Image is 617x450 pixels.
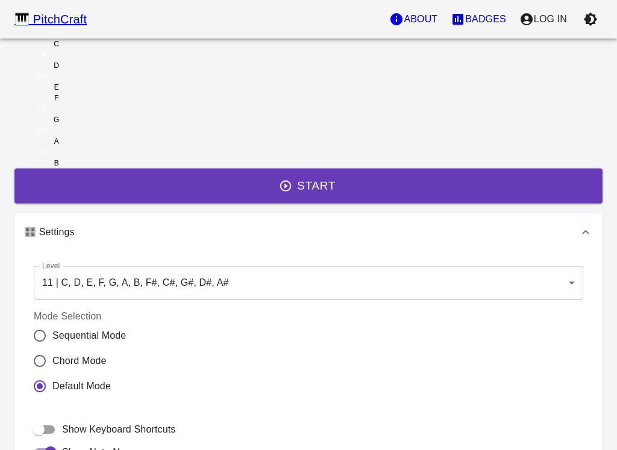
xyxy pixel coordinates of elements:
[383,7,444,31] button: About
[52,354,107,368] span: Chord Mode
[54,158,59,168] div: B
[54,93,58,103] div: F
[62,422,175,437] span: Show Keyboard Shortcuts
[37,103,46,114] div: F#
[52,379,111,393] span: Default Mode
[513,7,574,31] button: account of current user
[24,225,75,239] p: 🎛️ Settings
[37,147,46,158] div: A#
[444,7,513,31] button: Stats
[465,12,506,26] p: Badges
[54,82,59,93] div: E
[54,39,59,49] div: C
[54,136,59,147] div: A
[534,12,567,26] p: Log In
[14,10,87,29] a: 🎹 PitchCraft
[14,168,603,203] button: Start
[14,213,603,251] div: 🎛️ Settings
[37,125,46,136] div: G#
[54,114,59,125] div: G
[37,49,46,60] div: C#
[34,266,583,300] div: 11 | C, D, E, F, G, A, B, F#, C#, G#, D#, A#
[37,71,46,82] div: D#
[34,309,136,323] label: Mode Selection
[52,328,126,343] span: Sequential Mode
[42,260,60,271] label: Level
[54,60,59,71] div: D
[404,12,437,26] p: About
